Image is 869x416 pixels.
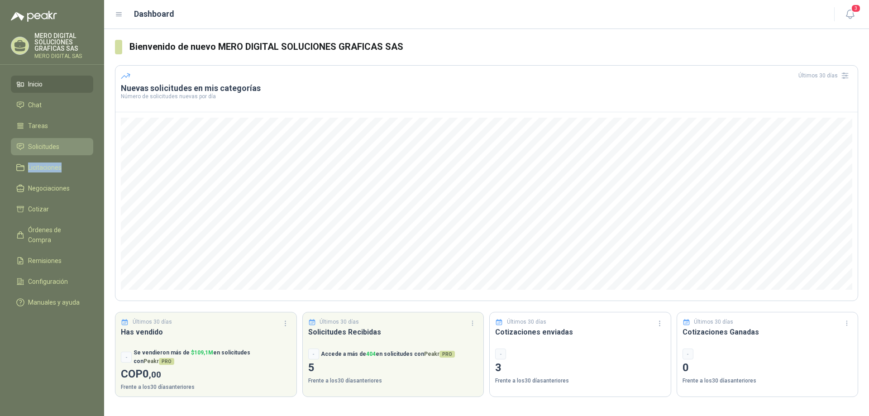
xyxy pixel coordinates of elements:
span: PRO [439,351,455,358]
p: 0 [683,359,853,377]
span: $ 109,1M [191,349,213,356]
span: Tareas [28,121,48,131]
a: Remisiones [11,252,93,269]
a: Cotizar [11,201,93,218]
span: Peakr [424,351,455,357]
a: Órdenes de Compra [11,221,93,249]
h3: Bienvenido de nuevo MERO DIGITAL SOLUCIONES GRAFICAS SAS [129,40,858,54]
span: Negociaciones [28,183,70,193]
p: Accede a más de en solicitudes con [321,350,455,359]
span: Cotizar [28,204,49,214]
a: Configuración [11,273,93,290]
h3: Nuevas solicitudes en mis categorías [121,83,852,94]
span: Órdenes de Compra [28,225,85,245]
span: Configuración [28,277,68,287]
span: 3 [851,4,861,13]
span: Solicitudes [28,142,59,152]
p: Últimos 30 días [694,318,733,326]
span: PRO [159,358,174,365]
p: Últimos 30 días [320,318,359,326]
p: Número de solicitudes nuevas por día [121,94,852,99]
p: 3 [495,359,665,377]
p: Frente a los 30 días anteriores [683,377,853,385]
span: 404 [366,351,376,357]
span: 0 [143,368,161,380]
a: Chat [11,96,93,114]
h3: Has vendido [121,326,291,338]
h3: Solicitudes Recibidas [308,326,478,338]
div: - [495,349,506,359]
span: Inicio [28,79,43,89]
span: ,00 [149,369,161,380]
div: - [308,349,319,359]
p: 5 [308,359,478,377]
p: MERO DIGITAL SOLUCIONES GRAFICAS SAS [34,33,93,52]
a: Manuales y ayuda [11,294,93,311]
span: Peakr [143,358,174,364]
a: Inicio [11,76,93,93]
h3: Cotizaciones Ganadas [683,326,853,338]
a: Licitaciones [11,159,93,176]
button: 3 [842,6,858,23]
span: Licitaciones [28,163,62,172]
a: Negociaciones [11,180,93,197]
p: Frente a los 30 días anteriores [308,377,478,385]
div: Últimos 30 días [798,68,852,83]
a: Solicitudes [11,138,93,155]
span: Manuales y ayuda [28,297,80,307]
img: Logo peakr [11,11,57,22]
p: MERO DIGITAL SAS [34,53,93,59]
p: Últimos 30 días [507,318,546,326]
div: - [121,352,132,363]
p: Frente a los 30 días anteriores [495,377,665,385]
h3: Cotizaciones enviadas [495,326,665,338]
div: - [683,349,693,359]
span: Remisiones [28,256,62,266]
a: Tareas [11,117,93,134]
p: Últimos 30 días [133,318,172,326]
span: Chat [28,100,42,110]
p: COP [121,366,291,383]
p: Se vendieron más de en solicitudes con [134,349,291,366]
p: Frente a los 30 días anteriores [121,383,291,392]
h1: Dashboard [134,8,174,20]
